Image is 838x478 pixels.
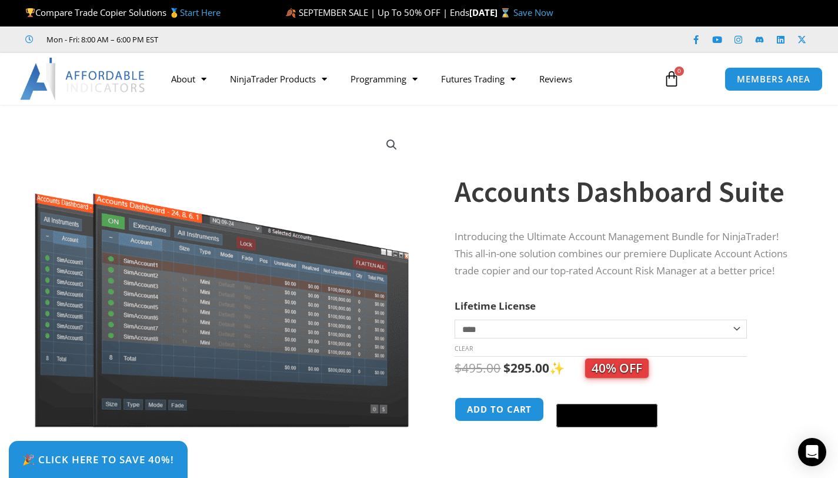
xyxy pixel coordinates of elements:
[44,32,158,47] span: Mon - Fri: 8:00 AM – 6:00 PM EST
[513,6,553,18] a: Save Now
[503,360,549,376] bdi: 295.00
[26,8,35,17] img: 🏆
[554,396,660,397] iframe: Secure payment input frame
[549,360,649,376] span: ✨
[381,134,402,155] a: View full-screen image gallery
[218,65,339,92] a: NinjaTrader Products
[585,358,649,378] span: 40% OFF
[9,441,188,478] a: 🎉 Click Here to save 40%!
[159,65,218,92] a: About
[675,67,684,76] span: 0
[175,34,351,45] iframe: Customer reviews powered by Trustpilot
[455,360,500,376] bdi: 495.00
[455,397,544,421] button: Add to cart
[180,6,221,18] a: Start Here
[455,299,536,313] label: Lifetime License
[285,6,469,18] span: 🍂 SEPTEMBER SALE | Up To 50% OFF | Ends
[20,58,146,100] img: LogoAI | Affordable Indicators – NinjaTrader
[22,454,174,464] span: 🎉 Click Here to save 40%!
[429,65,527,92] a: Futures Trading
[455,360,462,376] span: $
[455,171,798,213] h1: Accounts Dashboard Suite
[556,404,657,427] button: Buy with GPay
[455,437,798,447] iframe: PayPal Message 1
[159,65,654,92] nav: Menu
[469,6,513,18] strong: [DATE] ⌛
[503,360,510,376] span: $
[527,65,584,92] a: Reviews
[646,62,697,96] a: 0
[455,228,798,280] p: Introducing the Ultimate Account Management Bundle for NinjaTrader! This all-in-one solution comb...
[339,65,429,92] a: Programming
[25,6,221,18] span: Compare Trade Copier Solutions 🥇
[455,344,473,353] a: Clear options
[798,438,826,466] div: Open Intercom Messenger
[725,67,823,91] a: MEMBERS AREA
[737,75,810,84] span: MEMBERS AREA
